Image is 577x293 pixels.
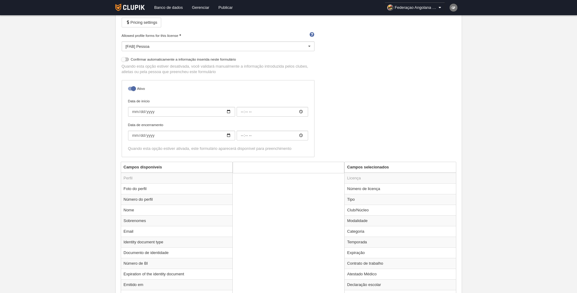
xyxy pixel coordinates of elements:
td: Emitido em [121,279,232,290]
td: Número de BI [121,258,232,269]
button: Pricing settings [122,18,161,27]
span: Federaçao Angolana de Basquetebol [395,5,437,11]
td: Foto do perfil [121,183,232,194]
td: Categoria [345,226,456,237]
td: Club/Núcleo [345,205,456,215]
td: Número de licença [345,183,456,194]
th: Campos selecionados [345,162,456,173]
input: Data de encerramento [237,131,308,140]
i: Obrigatório [179,34,181,36]
td: Tipo [345,194,456,205]
label: Confirmar automaticamente a informação inserida neste formulário [122,57,315,64]
th: Campos disponíveis [121,162,232,173]
td: Nome [121,205,232,215]
label: Allowed profile forms for this license [122,33,315,38]
label: Ativo [128,86,308,93]
label: Data de início [128,98,308,117]
td: Declaração escolar [345,279,456,290]
input: Data de início [128,107,235,117]
td: Atestado Médico [345,269,456,279]
td: Identity document type [121,237,232,247]
td: Expiration of the identity document [121,269,232,279]
div: Quando esta opção estiver ativada, este formulário aparecerá disponível para preenchimento [128,146,308,151]
td: Modalidade [345,215,456,226]
td: Documento de identidade [121,247,232,258]
span: [FAB] Pessoa [126,44,150,49]
p: Quando esta opção estiver desativada, você validará manualmente a informação introduzida pelos cl... [122,64,315,75]
td: Expiração [345,247,456,258]
td: Sobrenomes [121,215,232,226]
img: Clupik [115,4,145,11]
td: Contrato de trabalho [345,258,456,269]
input: Data de encerramento [128,131,235,140]
input: Data de início [237,107,308,117]
img: c2l6ZT0zMHgzMCZmcz05JnRleHQ9R0YmYmc9NzU3NTc1.png [450,4,457,12]
td: Temporada [345,237,456,247]
td: Perfil [121,173,232,184]
img: Oagm4hWQyqSr.30x30.jpg [387,5,393,11]
a: Federaçao Angolana de Basquetebol [385,2,445,13]
td: Licença [345,173,456,184]
td: Email [121,226,232,237]
label: Data de encerramento [128,122,308,140]
td: Número do perfil [121,194,232,205]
